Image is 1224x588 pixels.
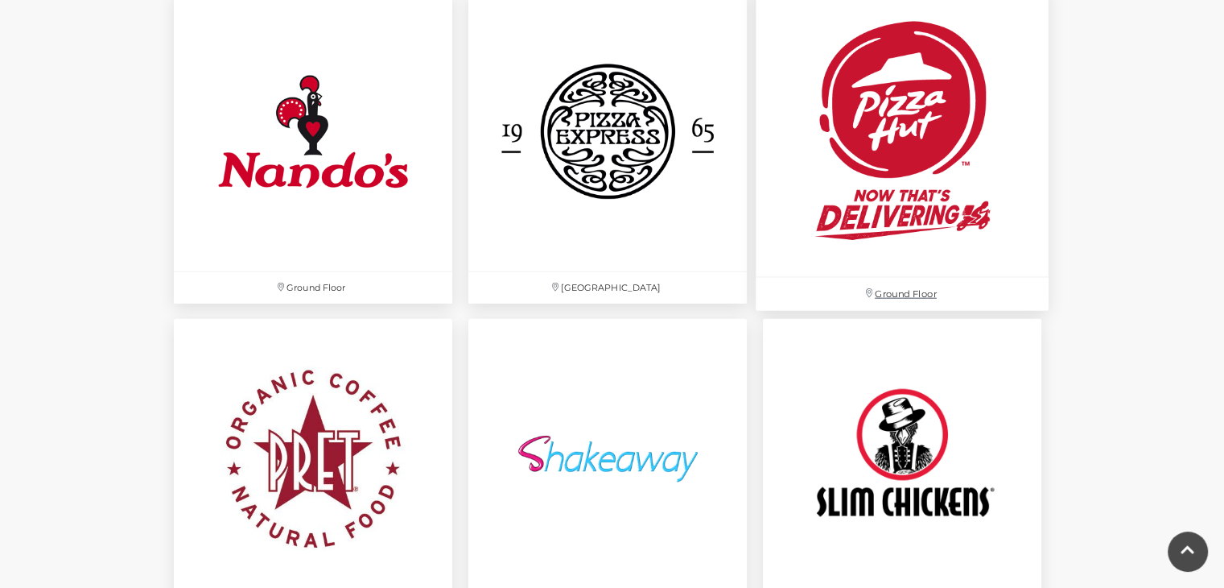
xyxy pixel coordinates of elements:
[756,278,1049,311] p: Ground Floor
[468,272,747,304] p: [GEOGRAPHIC_DATA]
[174,272,452,304] p: Ground Floor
